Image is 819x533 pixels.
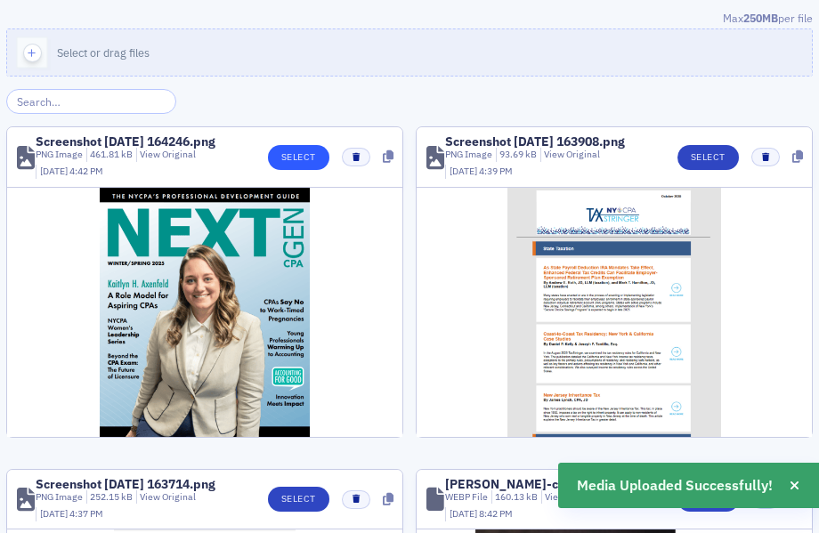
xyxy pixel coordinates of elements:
[445,490,488,505] div: WEBP File
[86,148,134,162] div: 461.81 kB
[6,28,813,77] button: Select or drag files
[40,165,69,177] span: [DATE]
[268,487,329,512] button: Select
[36,135,215,148] div: Screenshot [DATE] 164246.png
[69,165,103,177] span: 4:42 PM
[491,490,539,505] div: 160.13 kB
[140,490,196,503] a: View Original
[57,45,150,60] span: Select or drag files
[577,475,773,497] span: Media Uploaded Successfully!
[445,148,492,162] div: PNG Image
[69,507,103,520] span: 4:37 PM
[36,478,215,490] div: Screenshot [DATE] 163714.png
[445,135,625,148] div: Screenshot [DATE] 163908.png
[545,490,601,503] a: View Original
[479,165,513,177] span: 4:39 PM
[6,89,176,114] input: Search…
[6,10,813,29] div: Max per file
[140,148,196,160] a: View Original
[496,148,538,162] div: 93.69 kB
[36,148,83,162] div: PNG Image
[445,478,628,490] div: [PERSON_NAME]-crop-2.webp
[479,507,513,520] span: 8:42 PM
[544,148,600,160] a: View Original
[677,145,739,170] button: Select
[450,165,479,177] span: [DATE]
[86,490,134,505] div: 252.15 kB
[268,145,329,170] button: Select
[450,507,479,520] span: [DATE]
[40,507,69,520] span: [DATE]
[36,490,83,505] div: PNG Image
[743,11,778,25] span: 250MB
